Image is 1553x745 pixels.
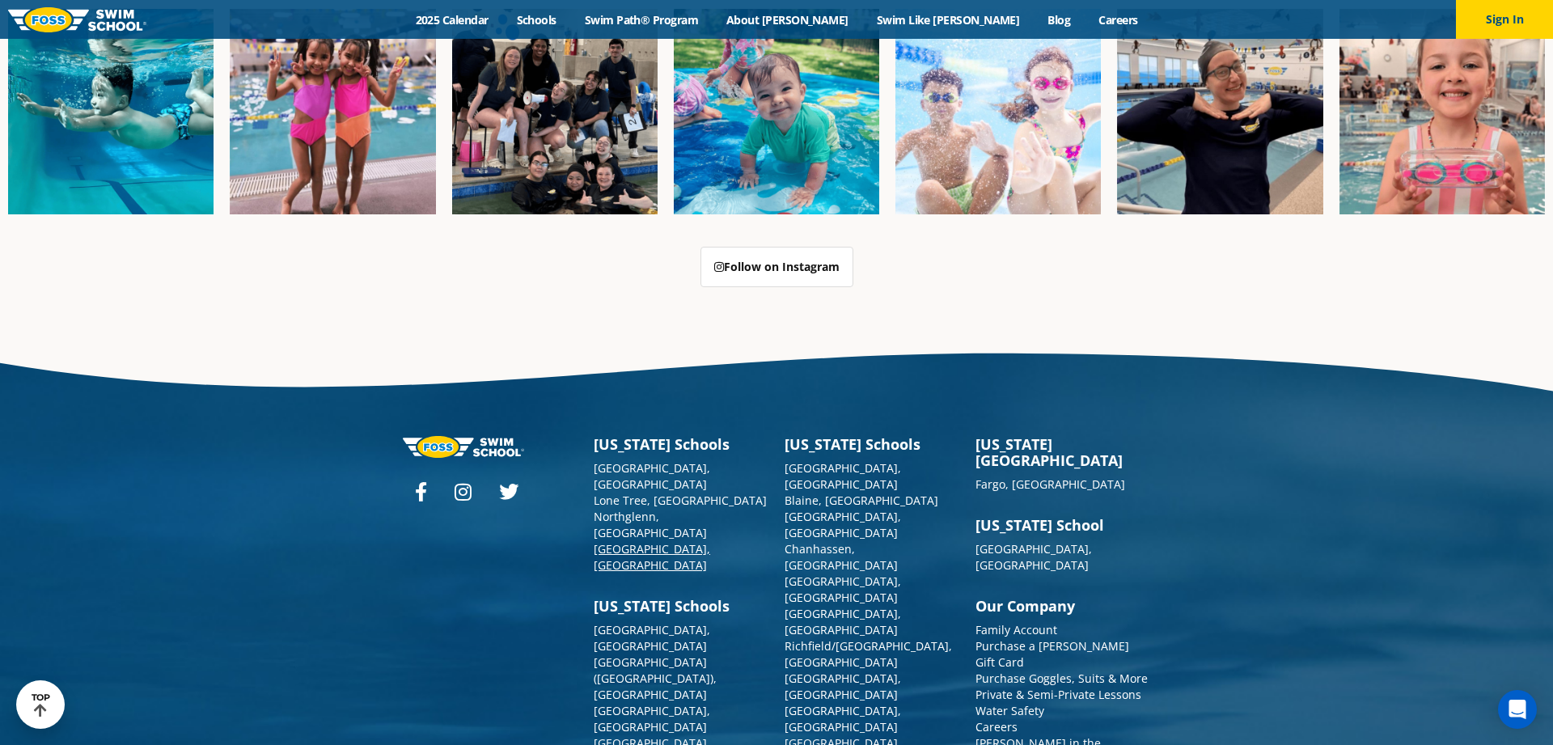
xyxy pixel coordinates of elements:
h3: [US_STATE] Schools [594,598,768,614]
a: [GEOGRAPHIC_DATA], [GEOGRAPHIC_DATA] [785,574,901,605]
h3: [US_STATE][GEOGRAPHIC_DATA] [975,436,1150,468]
img: Fa25-Website-Images-8-600x600.jpg [230,9,435,214]
h3: [US_STATE] Schools [594,436,768,452]
a: [GEOGRAPHIC_DATA] ([GEOGRAPHIC_DATA]), [GEOGRAPHIC_DATA] [594,654,717,702]
a: Purchase Goggles, Suits & More [975,671,1148,686]
img: Foss-logo-horizontal-white.svg [403,436,524,458]
a: [GEOGRAPHIC_DATA], [GEOGRAPHIC_DATA] [975,541,1092,573]
div: TOP [32,692,50,717]
a: About [PERSON_NAME] [713,12,863,28]
a: [GEOGRAPHIC_DATA], [GEOGRAPHIC_DATA] [594,541,710,573]
img: Fa25-Website-Images-1-600x600.png [8,9,214,214]
a: Follow on Instagram [700,247,853,287]
a: Careers [1085,12,1152,28]
h3: [US_STATE] School [975,517,1150,533]
a: Water Safety [975,703,1044,718]
a: Lone Tree, [GEOGRAPHIC_DATA] [594,493,767,508]
a: [GEOGRAPHIC_DATA], [GEOGRAPHIC_DATA] [785,460,901,492]
a: Blog [1034,12,1085,28]
a: Richfield/[GEOGRAPHIC_DATA], [GEOGRAPHIC_DATA] [785,638,952,670]
a: [GEOGRAPHIC_DATA], [GEOGRAPHIC_DATA] [785,606,901,637]
a: Swim Path® Program [570,12,712,28]
img: FOSS Swim School Logo [8,7,146,32]
a: Chanhassen, [GEOGRAPHIC_DATA] [785,541,898,573]
a: [GEOGRAPHIC_DATA], [GEOGRAPHIC_DATA] [594,622,710,654]
a: Private & Semi-Private Lessons [975,687,1141,702]
a: 2025 Calendar [401,12,502,28]
img: Fa25-Website-Images-9-600x600.jpg [1117,9,1322,214]
h3: [US_STATE] Schools [785,436,959,452]
a: Schools [502,12,570,28]
img: Fa25-Website-Images-14-600x600.jpg [1339,9,1545,214]
img: Fa25-Website-Images-600x600.png [674,9,879,214]
img: Fa25-Website-Images-2-600x600.png [452,9,658,214]
a: Careers [975,719,1018,734]
a: Fargo, [GEOGRAPHIC_DATA] [975,476,1125,492]
a: Purchase a [PERSON_NAME] Gift Card [975,638,1129,670]
a: [GEOGRAPHIC_DATA], [GEOGRAPHIC_DATA] [785,671,901,702]
a: [GEOGRAPHIC_DATA], [GEOGRAPHIC_DATA] [594,460,710,492]
h3: Our Company [975,598,1150,614]
a: [GEOGRAPHIC_DATA], [GEOGRAPHIC_DATA] [594,703,710,734]
a: [GEOGRAPHIC_DATA], [GEOGRAPHIC_DATA] [785,509,901,540]
a: Northglenn, [GEOGRAPHIC_DATA] [594,509,707,540]
div: Open Intercom Messenger [1498,690,1537,729]
a: [GEOGRAPHIC_DATA], [GEOGRAPHIC_DATA] [785,703,901,734]
a: Blaine, [GEOGRAPHIC_DATA] [785,493,938,508]
a: Family Account [975,622,1057,637]
img: FCC_FOSS_GeneralShoot_May_FallCampaign_lowres-9556-600x600.jpg [895,9,1101,214]
a: Swim Like [PERSON_NAME] [862,12,1034,28]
